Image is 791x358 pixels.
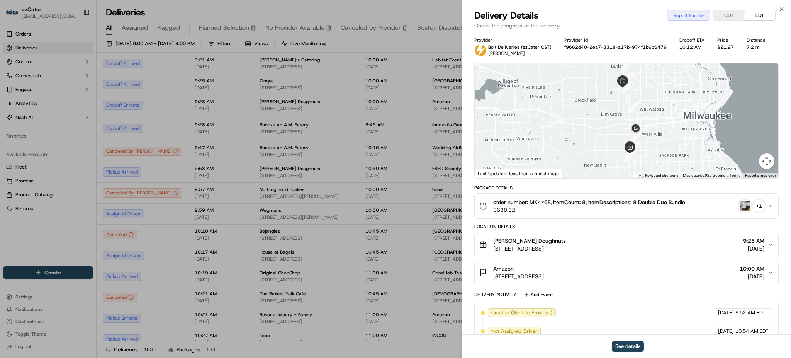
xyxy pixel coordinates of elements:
[131,76,141,85] button: Start new chat
[475,194,778,218] button: order number: MK4X6F, ItemCount: 8, itemDescriptions: 8 Double Duo Bundle$638.32photo_proof_of_pi...
[624,151,634,161] div: 7
[624,72,634,82] div: 2
[759,153,774,169] button: Map camera controls
[477,168,502,178] img: Google
[621,61,631,71] div: 1
[26,74,127,82] div: Start new chat
[625,149,635,159] div: 20
[474,37,552,43] div: Provider
[474,292,516,298] div: Delivery Activity
[564,37,667,43] div: Provider Id
[474,185,779,191] div: Package Details
[491,328,537,335] span: Not Assigned Driver
[754,201,764,211] div: + 1
[54,131,93,137] a: Powered byPylon
[26,82,98,88] div: We're available if you need us!
[474,9,538,22] span: Delivery Details
[630,133,640,143] div: 5
[679,44,705,50] div: 10:12 AM
[475,169,562,178] div: Last Updated: less than a minute ago
[730,173,740,177] a: Terms (opens in new tab)
[15,112,59,120] span: Knowledge Base
[745,173,776,177] a: Report a map error
[717,44,734,50] div: $21.27
[718,309,734,316] span: [DATE]
[740,201,750,211] img: photo_proof_of_pickup image
[8,8,23,23] img: Nash
[8,74,22,88] img: 1736555255976-a54dd68f-1ca7-489b-9aae-adbdc363a1c4
[493,273,544,280] span: [STREET_ADDRESS]
[628,102,638,113] div: 4
[747,37,766,43] div: Distance
[488,50,525,56] span: [PERSON_NAME]
[740,265,764,273] span: 10:00 AM
[735,328,769,335] span: 10:54 AM EDT
[743,237,764,245] span: 9:28 AM
[477,168,502,178] a: Open this area in Google Maps (opens a new window)
[493,245,566,252] span: [STREET_ADDRESS]
[740,201,764,211] button: photo_proof_of_pickup image+1
[713,10,744,20] button: CDT
[474,223,779,230] div: Location Details
[625,149,635,159] div: 11
[493,237,566,245] span: [PERSON_NAME] Doughnuts
[77,131,93,137] span: Pylon
[630,142,640,152] div: 21
[20,50,139,58] input: Got a question? Start typing here...
[743,245,764,252] span: [DATE]
[718,328,734,335] span: [DATE]
[65,113,71,119] div: 💻
[493,198,685,206] span: order number: MK4X6F, ItemCount: 8, itemDescriptions: 8 Double Duo Bundle
[612,341,644,352] button: See details
[717,37,734,43] div: Price
[491,309,552,316] span: Created (Sent To Provider)
[474,44,487,56] img: bolt_logo.png
[474,22,779,29] p: Check the progress of the delivery
[645,173,678,178] button: Keyboard shortcuts
[683,173,725,177] span: Map data ©2025 Google
[521,290,555,299] button: Add Event
[626,151,636,161] div: 6
[621,84,631,94] div: 3
[744,10,775,20] button: EDT
[493,265,514,273] span: Amazon
[679,37,705,43] div: Dropoff ETA
[488,44,552,50] p: Bolt Deliveries (ezCater CST)
[564,44,667,50] button: f9662d40-2ea7-3318-a17b-974f1b6b6479
[735,309,766,316] span: 9:52 AM EDT
[475,260,778,285] button: Amazon[STREET_ADDRESS]10:00 AM[DATE]
[493,206,685,214] span: $638.32
[475,232,778,257] button: [PERSON_NAME] Doughnuts[STREET_ADDRESS]9:28 AM[DATE]
[5,109,62,123] a: 📗Knowledge Base
[8,113,14,119] div: 📗
[62,109,127,123] a: 💻API Documentation
[747,44,766,50] div: 7.2 mi
[8,31,141,43] p: Welcome 👋
[73,112,124,120] span: API Documentation
[740,273,764,280] span: [DATE]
